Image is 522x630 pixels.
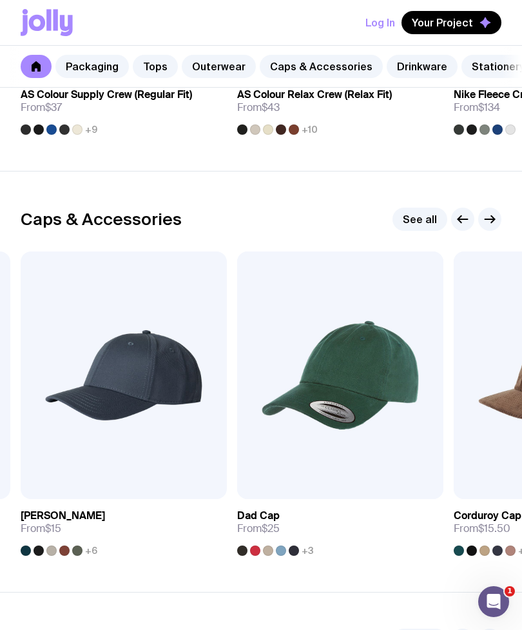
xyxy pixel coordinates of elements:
[21,88,192,101] h3: AS Colour Supply Crew (Regular Fit)
[302,124,318,135] span: +10
[365,11,395,34] button: Log In
[262,101,280,114] span: $43
[478,101,500,114] span: $134
[45,101,62,114] span: $37
[478,522,510,535] span: $15.50
[85,124,97,135] span: +9
[55,55,129,78] a: Packaging
[401,11,501,34] button: Your Project
[454,101,500,114] span: From
[21,509,105,522] h3: [PERSON_NAME]
[262,522,280,535] span: $25
[237,499,443,556] a: Dad CapFrom$25+3
[478,586,509,617] iframe: Intercom live chat
[237,88,392,101] h3: AS Colour Relax Crew (Relax Fit)
[21,499,227,556] a: [PERSON_NAME]From$15+6
[412,16,473,29] span: Your Project
[237,522,280,535] span: From
[21,101,62,114] span: From
[85,546,97,556] span: +6
[45,522,61,535] span: $15
[21,210,182,229] h2: Caps & Accessories
[454,522,510,535] span: From
[133,55,178,78] a: Tops
[21,522,61,535] span: From
[237,78,443,135] a: AS Colour Relax Crew (Relax Fit)From$43+10
[260,55,383,78] a: Caps & Accessories
[387,55,458,78] a: Drinkware
[21,78,227,135] a: AS Colour Supply Crew (Regular Fit)From$37+9
[454,509,521,522] h3: Corduroy Cap
[302,546,314,556] span: +3
[237,509,280,522] h3: Dad Cap
[237,101,280,114] span: From
[505,586,515,596] span: 1
[182,55,256,78] a: Outerwear
[392,208,447,231] a: See all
